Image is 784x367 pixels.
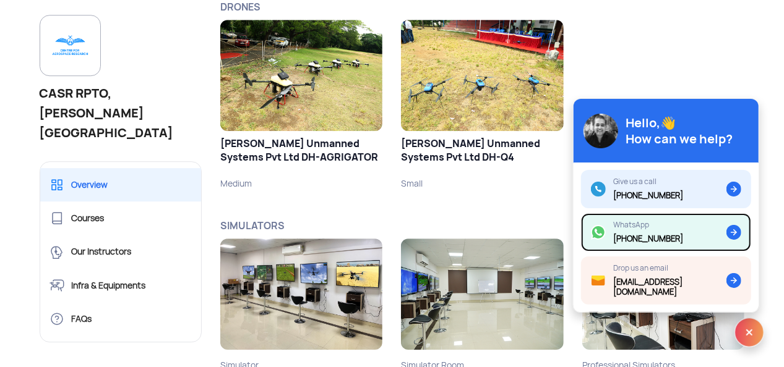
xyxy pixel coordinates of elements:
img: JRM02303.JPG [401,238,563,350]
div: Hello,👋 How can we help? [626,115,733,147]
div: WhatsApp [613,221,683,229]
img: ic_mail.svg [591,273,606,288]
img: Simulator.jpg [220,238,382,350]
img: img_avatar@2x.png [584,114,618,148]
img: ic_x.svg [734,318,764,347]
img: img-CASR.png [50,25,90,65]
h1: CASR RPTO, [PERSON_NAME][GEOGRAPHIC_DATA] [40,83,202,143]
img: ic_arrow.svg [726,182,741,196]
div: [EMAIL_ADDRESS][DOMAIN_NAME] [613,277,726,297]
a: Overview [40,168,202,201]
div: Small [401,178,563,189]
a: Give us a call[PHONE_NUMBER] [581,170,751,208]
div: SIMULATORS [211,219,754,234]
img: ic_whatsapp.svg [591,225,606,240]
div: Give us a call [613,177,683,186]
div: [PERSON_NAME] Unmanned Systems Pvt Ltd DH-AGRIGATOR [220,137,382,168]
div: [PHONE_NUMBER] [613,191,683,201]
img: ic_arrow.svg [726,225,741,240]
div: [PERSON_NAME] Unmanned Systems Pvt Ltd DH-Q4 [401,137,563,168]
img: ic_call.svg [591,182,606,196]
a: Drop us an email[EMAIL_ADDRESS][DOMAIN_NAME] [581,256,751,305]
a: Courses [40,201,202,235]
div: [PHONE_NUMBER] [613,234,683,244]
a: FAQs [40,302,202,335]
a: Infra & Equipments [40,269,202,302]
img: 2B1A4148.JPG [220,20,382,131]
a: WhatsApp[PHONE_NUMBER] [581,213,751,251]
img: ic_arrow.svg [726,273,741,288]
a: Our Instructors [40,235,202,268]
div: Drop us an email [613,264,726,272]
img: 2B1A4147.JPG [401,20,563,131]
div: Medium [220,178,382,189]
